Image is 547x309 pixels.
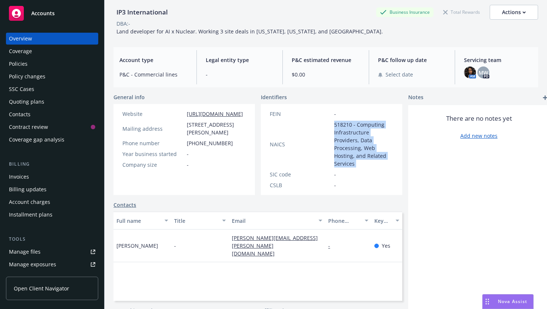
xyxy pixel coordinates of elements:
div: Mailing address [122,125,184,133]
span: P&C - Commercial lines [119,71,188,78]
div: Coverage [9,45,32,57]
div: Billing updates [9,183,47,195]
span: - [334,110,336,118]
span: Nova Assist [498,298,527,305]
div: Title [174,217,218,225]
a: Manage files [6,246,98,258]
span: - [187,161,189,169]
span: - [187,150,189,158]
a: Coverage [6,45,98,57]
div: Account charges [9,196,50,208]
span: General info [113,93,145,101]
span: Open Client Navigator [14,284,69,292]
div: Email [232,217,314,225]
span: MW [479,69,488,77]
a: Quoting plans [6,96,98,108]
span: Identifiers [261,93,287,101]
div: Policy changes [9,71,45,82]
button: Full name [113,212,171,230]
div: Year business started [122,150,184,158]
button: Email [229,212,325,230]
a: Accounts [6,3,98,24]
a: Policies [6,58,98,70]
div: DBA: - [116,20,130,27]
span: Legal entity type [206,56,274,64]
div: Actions [502,5,526,19]
div: Overview [9,33,32,45]
div: Policies [9,58,28,70]
a: Contacts [6,108,98,120]
span: - [206,71,274,78]
div: Drag to move [483,295,492,309]
div: NAICS [270,140,331,148]
div: Installment plans [9,209,52,221]
div: CSLB [270,181,331,189]
img: photo [464,66,476,78]
div: Tools [6,235,98,243]
a: Coverage gap analysis [6,134,98,146]
a: - [328,242,336,249]
span: [PERSON_NAME] [116,242,158,250]
div: Manage files [9,246,41,258]
div: Contacts [9,108,31,120]
div: SIC code [270,170,331,178]
div: Quoting plans [9,96,44,108]
span: Accounts [31,10,55,16]
span: - [174,242,176,250]
a: Policy changes [6,71,98,82]
span: Select date [386,71,413,78]
a: Contacts [113,201,136,209]
a: SSC Cases [6,83,98,95]
button: Title [171,212,229,230]
button: Actions [490,5,538,20]
a: Installment plans [6,209,98,221]
div: Website [122,110,184,118]
a: Billing updates [6,183,98,195]
span: Notes [408,93,423,102]
span: - [334,181,336,189]
span: [STREET_ADDRESS][PERSON_NAME] [187,121,246,136]
div: Key contact [374,217,391,225]
div: Coverage gap analysis [9,134,64,146]
div: Business Insurance [376,7,434,17]
div: Company size [122,161,184,169]
span: P&C estimated revenue [292,56,360,64]
span: Land developer for AI x Nuclear. Working 3 site deals in [US_STATE], [US_STATE], and [GEOGRAPHIC_... [116,28,383,35]
a: Manage exposures [6,258,98,270]
div: IP3 International [113,7,171,17]
span: Yes [382,242,390,250]
div: SSC Cases [9,83,34,95]
button: Key contact [371,212,402,230]
div: Invoices [9,171,29,183]
a: Account charges [6,196,98,208]
span: Account type [119,56,188,64]
div: Total Rewards [439,7,484,17]
span: - [334,170,336,178]
a: Add new notes [460,132,498,140]
span: P&C follow up date [378,56,446,64]
a: [URL][DOMAIN_NAME] [187,110,243,117]
div: Phone number [122,139,184,147]
a: [PERSON_NAME][EMAIL_ADDRESS][PERSON_NAME][DOMAIN_NAME] [232,234,318,257]
div: FEIN [270,110,331,118]
div: Manage exposures [9,258,56,270]
button: Phone number [325,212,371,230]
span: [PHONE_NUMBER] [187,139,233,147]
div: Full name [116,217,160,225]
a: Overview [6,33,98,45]
button: Nova Assist [482,294,534,309]
a: Contract review [6,121,98,133]
span: $0.00 [292,71,360,78]
div: Phone number [328,217,360,225]
span: There are no notes yet [446,114,512,123]
span: 518210 - Computing Infrastructure Providers, Data Processing, Web Hosting, and Related Services [334,121,393,167]
div: Contract review [9,121,48,133]
a: Invoices [6,171,98,183]
div: Billing [6,160,98,168]
span: Servicing team [464,56,532,64]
